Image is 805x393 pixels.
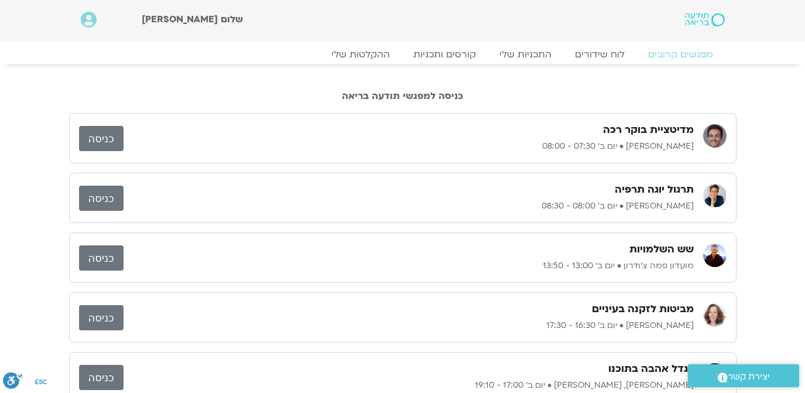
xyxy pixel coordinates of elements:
span: יצירת קשר [728,369,770,385]
p: [PERSON_NAME], [PERSON_NAME] • יום ב׳ 17:00 - 19:10 [124,378,694,392]
a: קורסים ותכניות [402,49,488,60]
nav: Menu [81,49,725,60]
h3: מדיטציית בוקר רכה [603,123,694,137]
a: כניסה [79,126,124,151]
a: מפגשים קרובים [636,49,725,60]
h3: מביטות לזקנה בעיניים [592,302,694,316]
h3: שש השלמויות [629,242,694,257]
h3: לגדל אהבה בתוכנו [608,362,694,376]
p: [PERSON_NAME] • יום ב׳ 08:00 - 08:30 [124,199,694,213]
img: מועדון פמה צ'ודרון [703,244,727,267]
p: מועדון פמה צ'ודרון • יום ב׳ 13:00 - 13:50 [124,259,694,273]
a: כניסה [79,365,124,390]
p: [PERSON_NAME] • יום ב׳ 07:30 - 08:00 [124,139,694,153]
img: יעל אלנברג [703,184,727,207]
span: שלום [PERSON_NAME] [142,13,243,26]
a: כניסה [79,186,124,211]
img: נעמה כהן [703,303,727,327]
a: לוח שידורים [563,49,636,60]
a: ההקלטות שלי [320,49,402,60]
a: התכניות שלי [488,49,563,60]
a: כניסה [79,305,124,330]
h3: תרגול יוגה תרפיה [615,183,694,197]
a: יצירת קשר [688,364,799,387]
a: כניסה [79,245,124,271]
img: אורי דאובר [703,124,727,148]
h2: כניסה למפגשי תודעה בריאה [69,91,737,101]
p: [PERSON_NAME] • יום ב׳ 16:30 - 17:30 [124,319,694,333]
